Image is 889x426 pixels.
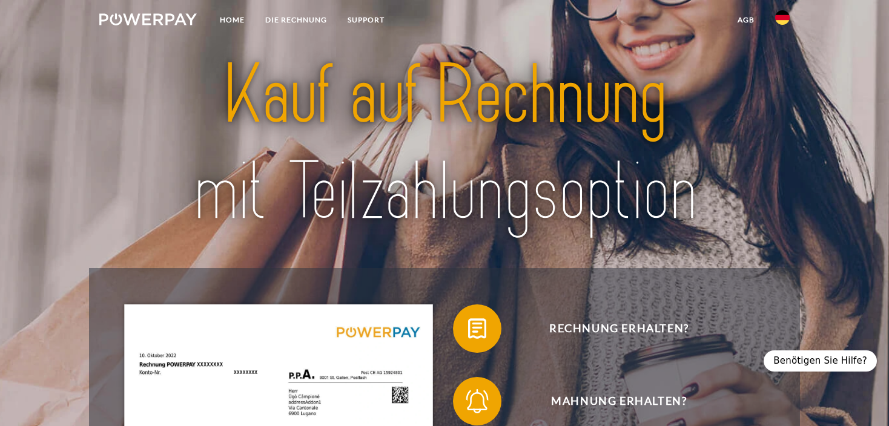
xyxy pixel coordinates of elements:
[337,9,395,31] a: SUPPORT
[727,9,765,31] a: agb
[471,304,767,353] span: Rechnung erhalten?
[255,9,337,31] a: DIE RECHNUNG
[133,42,756,245] img: title-powerpay_de.svg
[462,313,492,344] img: qb_bill.svg
[210,9,255,31] a: Home
[99,13,197,25] img: logo-powerpay-white.svg
[471,377,767,425] span: Mahnung erhalten?
[775,10,790,25] img: de
[462,386,492,416] img: qb_bell.svg
[764,350,877,372] div: Benötigen Sie Hilfe?
[453,377,768,425] button: Mahnung erhalten?
[453,304,768,353] button: Rechnung erhalten?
